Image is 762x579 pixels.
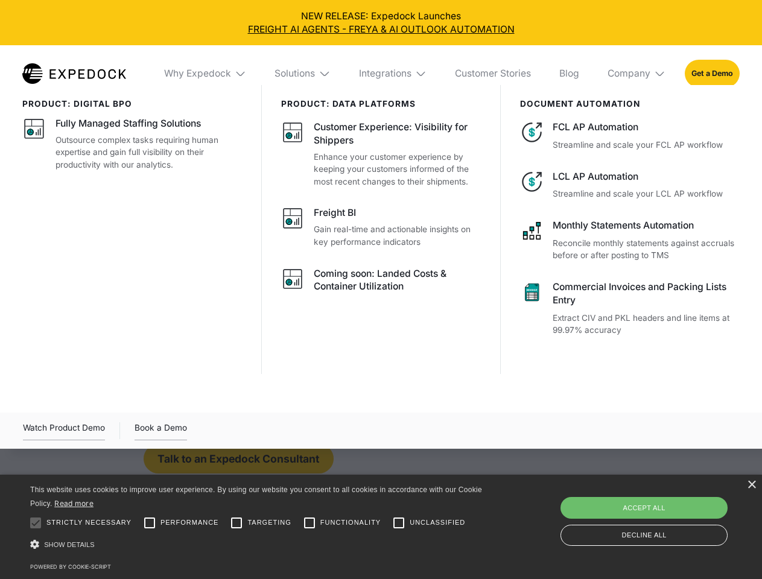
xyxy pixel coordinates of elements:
div: LCL AP Automation [553,170,739,183]
span: Functionality [320,517,381,528]
div: Solutions [275,68,315,80]
div: Fully Managed Staffing Solutions [56,117,201,130]
a: Blog [550,45,588,102]
a: Powered by cookie-script [30,563,111,570]
div: Close [747,481,756,490]
div: Company [608,68,650,80]
a: Coming soon: Landed Costs & Container Utilization [281,267,482,297]
p: Extract CIV and PKL headers and line items at 99.97% accuracy [553,312,739,337]
a: LCL AP AutomationStreamline and scale your LCL AP workflow [520,170,740,200]
div: Why Expedock [154,45,256,102]
a: Fully Managed Staffing SolutionsOutsource complex tasks requiring human expertise and gain full v... [22,117,243,171]
div: Integrations [359,68,411,80]
a: Customer Experience: Visibility for ShippersEnhance your customer experience by keeping your cust... [281,121,482,188]
div: Freight BI [314,206,356,220]
div: Why Expedock [164,68,231,80]
div: FCL AP Automation [553,121,739,134]
p: Reconcile monthly statements against accruals before or after posting to TMS [553,237,739,262]
a: Customer Stories [445,45,540,102]
a: Book a Demo [135,421,187,440]
a: open lightbox [23,421,105,440]
div: NEW RELEASE: Expedock Launches [10,10,753,36]
div: Show details [30,537,486,553]
a: FREIGHT AI AGENTS - FREYA & AI OUTLOOK AUTOMATION [10,23,753,36]
div: Company [598,45,675,102]
a: Read more [54,499,94,508]
div: Commercial Invoices and Packing Lists Entry [553,280,739,307]
p: Streamline and scale your FCL AP workflow [553,139,739,151]
div: document automation [520,99,740,109]
a: Monthly Statements AutomationReconcile monthly statements against accruals before or after postin... [520,219,740,262]
a: Freight BIGain real-time and actionable insights on key performance indicators [281,206,482,248]
p: Streamline and scale your LCL AP workflow [553,188,739,200]
p: Gain real-time and actionable insights on key performance indicators [314,223,481,248]
span: Strictly necessary [46,517,132,528]
span: Performance [160,517,219,528]
div: product: digital bpo [22,99,243,109]
div: Decline all [560,525,728,546]
div: Customer Experience: Visibility for Shippers [314,121,481,147]
span: Unclassified [410,517,465,528]
div: Monthly Statements Automation [553,219,739,232]
a: Commercial Invoices and Packing Lists EntryExtract CIV and PKL headers and line items at 99.97% a... [520,280,740,337]
div: Accept all [560,497,728,519]
p: Enhance your customer experience by keeping your customers informed of the most recent changes to... [314,151,481,188]
div: Watch Product Demo [23,421,105,440]
div: Solutions [265,45,340,102]
a: FCL AP AutomationStreamline and scale your FCL AP workflow [520,121,740,151]
span: Targeting [247,517,291,528]
div: Coming soon: Landed Costs & Container Utilization [314,267,481,294]
a: Get a Demo [685,60,740,87]
div: Integrations [349,45,436,102]
span: This website uses cookies to improve user experience. By using our website you consent to all coo... [30,486,482,508]
div: PRODUCT: data platforms [281,99,482,109]
span: Show details [44,541,95,548]
p: Outsource complex tasks requiring human expertise and gain full visibility on their productivity ... [56,134,243,171]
